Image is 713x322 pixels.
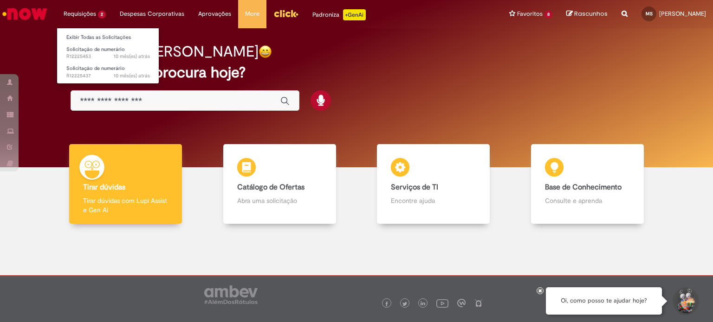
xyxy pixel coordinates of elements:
span: Despesas Corporativas [120,9,184,19]
img: logo_footer_linkedin.png [421,301,425,307]
button: Iniciar Conversa de Suporte [671,287,699,315]
h2: Boa tarde, [PERSON_NAME] [71,44,259,60]
b: Serviços de TI [391,183,438,192]
span: 2 [98,11,106,19]
span: 8 [544,11,552,19]
time: 05/11/2024 12:23:22 [114,72,150,79]
span: Aprovações [198,9,231,19]
ul: Requisições [57,28,159,84]
span: Favoritos [517,9,543,19]
span: 10 mês(es) atrás [114,72,150,79]
a: Tirar dúvidas Tirar dúvidas com Lupi Assist e Gen Ai [49,144,203,224]
span: MS [646,11,653,17]
a: Base de Conhecimento Consulte e aprenda [511,144,665,224]
div: Oi, como posso te ajudar hoje? [546,287,662,315]
a: Catálogo de Ofertas Abra uma solicitação [203,144,357,224]
img: logo_footer_workplace.png [457,299,466,307]
img: logo_footer_youtube.png [436,297,448,309]
span: R12225453 [66,53,150,60]
b: Base de Conhecimento [545,183,622,192]
img: logo_footer_facebook.png [384,302,389,306]
a: Serviços de TI Encontre ajuda [356,144,511,224]
span: Solicitação de numerário [66,46,125,53]
span: 10 mês(es) atrás [114,53,150,60]
span: More [245,9,259,19]
time: 05/11/2024 12:26:53 [114,53,150,60]
p: +GenAi [343,9,366,20]
img: happy-face.png [259,45,272,58]
h2: O que você procura hoje? [71,64,643,81]
img: logo_footer_ambev_rotulo_gray.png [204,285,258,304]
img: ServiceNow [1,5,49,23]
a: Aberto R12225453 : Solicitação de numerário [57,44,159,62]
span: Requisições [64,9,96,19]
img: logo_footer_twitter.png [402,302,407,306]
span: Rascunhos [574,9,608,18]
div: Padroniza [312,9,366,20]
p: Encontre ajuda [391,196,476,205]
b: Catálogo de Ofertas [237,183,305,192]
img: click_logo_yellow_360x200.png [273,6,298,20]
span: R12225437 [66,72,150,80]
a: Aberto R12225437 : Solicitação de numerário [57,63,159,81]
a: Rascunhos [566,10,608,19]
a: Exibir Todas as Solicitações [57,32,159,43]
b: Tirar dúvidas [83,183,125,192]
span: Solicitação de numerário [66,65,125,72]
p: Consulte e aprenda [545,196,630,205]
span: [PERSON_NAME] [659,10,706,18]
p: Abra uma solicitação [237,196,322,205]
img: logo_footer_naosei.png [474,299,483,307]
p: Tirar dúvidas com Lupi Assist e Gen Ai [83,196,168,215]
